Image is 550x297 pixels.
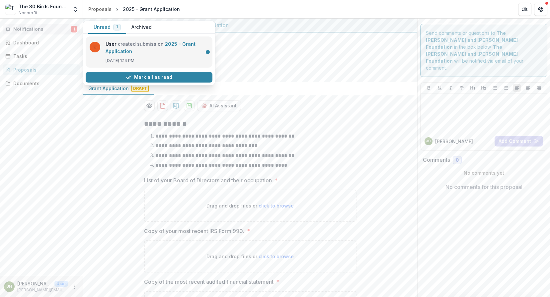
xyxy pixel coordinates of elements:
button: download-proposal [157,100,168,111]
h2: Comments [423,157,450,163]
div: Proposals [88,6,112,13]
button: download-proposal [171,100,181,111]
p: No comments yet [423,169,545,176]
div: Send comments or questions to in the box below. will be notified via email of your comment. [420,24,547,77]
button: Heading 1 [469,84,477,92]
p: [PERSON_NAME][EMAIL_ADDRESS][PERSON_NAME][DOMAIN_NAME] [17,287,68,293]
button: Open entity switcher [71,3,80,16]
div: Documents [13,80,75,87]
h2: 2025 - Grant Application [88,38,401,46]
button: download-proposal [184,100,195,111]
div: Proposals [13,66,75,73]
button: Preview eec312e0-9424-4968-bbe1-6afcb72055f0-0.pdf [144,100,155,111]
a: Dashboard [3,37,80,48]
p: created submission [106,40,208,55]
p: Copy of the most recent audited financial statement [144,278,274,286]
span: click to browse [259,203,294,208]
button: Archived [126,21,157,34]
a: Documents [3,78,80,89]
button: Bullet List [491,84,499,92]
span: Draft [131,85,149,92]
nav: breadcrumb [86,4,183,14]
p: Drag and drop files or [206,253,294,260]
span: Nonprofit [19,10,37,16]
button: Strike [458,84,466,92]
button: Underline [436,84,444,92]
a: Proposals [86,4,114,14]
a: Proposals [3,64,80,75]
button: Italicize [447,84,455,92]
p: No comments for this proposal [445,183,522,191]
p: Copy of your most recent IRS Form 990. [144,227,244,235]
a: Tasks [3,51,80,62]
p: Grant Application [88,85,129,92]
div: Justin Hefter [426,140,431,143]
div: Justin Hefter [7,284,12,289]
p: List of your Board of Directors and their occupation [144,176,272,184]
button: More [71,283,79,291]
button: Notifications1 [3,24,80,34]
button: Add Comment [495,136,543,147]
span: 1 [71,26,77,32]
button: Align Center [524,84,532,92]
button: Get Help [534,3,547,16]
p: [PERSON_NAME] [17,280,52,287]
strong: The [PERSON_NAME] and [PERSON_NAME] Foundation [426,44,518,64]
span: 0 [456,157,459,163]
div: Dashboard [13,39,75,46]
div: The [PERSON_NAME] and [PERSON_NAME] Foundation [88,21,412,29]
button: Mark all as read [86,72,212,83]
p: Drag and drop files or [206,202,294,209]
a: 2025 - Grant Application [106,41,196,54]
p: [PERSON_NAME] [435,138,473,145]
button: Align Right [535,84,543,92]
img: The 30 Birds Foundation [5,4,16,15]
button: Partners [518,3,531,16]
div: The 30 Birds Foundation [19,3,68,10]
span: 1 [116,25,118,29]
button: Heading 2 [480,84,488,92]
span: Notifications [13,27,71,32]
p: User [54,281,68,287]
div: Tasks [13,53,75,60]
button: Align Left [513,84,521,92]
button: Unread [88,21,126,34]
button: AI Assistant [197,100,241,111]
button: Ordered List [502,84,510,92]
div: 2025 - Grant Application [123,6,180,13]
strong: The [PERSON_NAME] and [PERSON_NAME] Foundation [426,30,518,50]
button: Bold [425,84,433,92]
span: click to browse [259,254,294,259]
